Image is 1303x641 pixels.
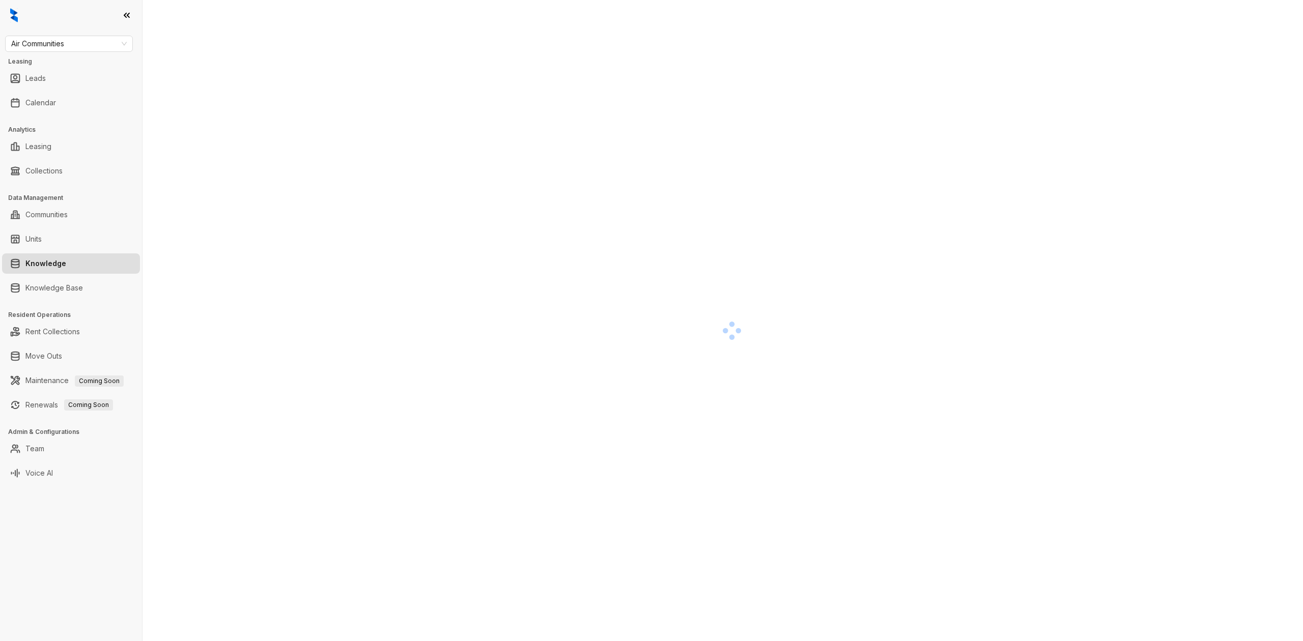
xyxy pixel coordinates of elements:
li: Units [2,229,140,249]
a: Leasing [25,136,51,157]
li: Leads [2,68,140,89]
a: Knowledge Base [25,278,83,298]
a: Voice AI [25,463,53,483]
h3: Admin & Configurations [8,427,142,436]
a: Rent Collections [25,322,80,342]
img: logo [10,8,18,22]
h3: Analytics [8,125,142,134]
a: Move Outs [25,346,62,366]
li: Leasing [2,136,140,157]
h3: Resident Operations [8,310,142,319]
li: Maintenance [2,370,140,391]
a: Communities [25,205,68,225]
li: Calendar [2,93,140,113]
a: Team [25,439,44,459]
a: Leads [25,68,46,89]
li: Knowledge Base [2,278,140,298]
li: Rent Collections [2,322,140,342]
li: Voice AI [2,463,140,483]
a: Calendar [25,93,56,113]
span: Coming Soon [64,399,113,411]
a: Collections [25,161,63,181]
li: Knowledge [2,253,140,274]
li: Move Outs [2,346,140,366]
span: Coming Soon [75,375,124,387]
h3: Data Management [8,193,142,202]
a: Units [25,229,42,249]
a: Knowledge [25,253,66,274]
li: Collections [2,161,140,181]
li: Renewals [2,395,140,415]
li: Team [2,439,140,459]
li: Communities [2,205,140,225]
a: RenewalsComing Soon [25,395,113,415]
span: Air Communities [11,36,127,51]
h3: Leasing [8,57,142,66]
